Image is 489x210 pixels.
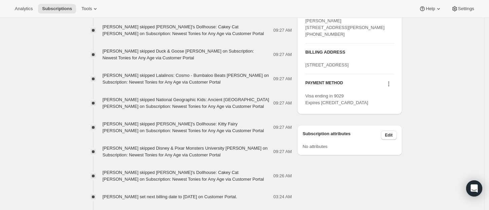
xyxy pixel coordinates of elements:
[305,18,385,37] span: [PERSON_NAME] [STREET_ADDRESS][PERSON_NAME] [PHONE_NUMBER]
[273,193,292,200] span: 03:24 AM
[42,6,72,11] span: Subscriptions
[103,24,264,36] span: [PERSON_NAME] skipped [PERSON_NAME]'s Dollhouse: Cakey Cat [PERSON_NAME] on Subscription: Newest ...
[458,6,474,11] span: Settings
[305,49,394,56] h3: BILLING ADDRESS
[103,73,269,85] span: [PERSON_NAME] skipped Lalalinos: Cosmo - Bumbaloo Beats [PERSON_NAME] on Subscription: Newest Ton...
[305,93,368,105] span: Visa ending in 9029 Expires [CREDIT_CARD_DATA]
[103,97,269,109] span: [PERSON_NAME] skipped National Geographic Kids: Ancient [GEOGRAPHIC_DATA] [PERSON_NAME] on Subscr...
[77,4,103,13] button: Tools
[273,124,292,131] span: 09:27 AM
[11,4,37,13] button: Analytics
[38,4,76,13] button: Subscriptions
[415,4,446,13] button: Help
[381,130,397,140] button: Edit
[273,148,292,155] span: 09:27 AM
[426,6,435,11] span: Help
[103,146,268,157] span: [PERSON_NAME] skipped Disney & Pixar Monsters University [PERSON_NAME] on Subscription: Newest To...
[103,121,264,133] span: [PERSON_NAME] skipped [PERSON_NAME]'s Dollhouse: Kitty Fairy [PERSON_NAME] on Subscription: Newes...
[273,51,292,58] span: 09:27 AM
[81,6,92,11] span: Tools
[273,76,292,82] span: 09:27 AM
[273,27,292,34] span: 09:27 AM
[385,132,393,138] span: Edit
[103,49,254,60] span: [PERSON_NAME] skipped Duck & Goose [PERSON_NAME] on Subscription: Newest Tonies for Any Age via C...
[103,194,237,199] span: [PERSON_NAME] set next billing date to [DATE] on Customer Portal.
[103,170,264,182] span: [PERSON_NAME] skipped [PERSON_NAME]'s Dollhouse: Cakey Cat [PERSON_NAME] on Subscription: Newest ...
[305,62,349,67] span: [STREET_ADDRESS]
[447,4,478,13] button: Settings
[273,173,292,179] span: 09:26 AM
[273,100,292,107] span: 09:27 AM
[15,6,33,11] span: Analytics
[303,144,327,149] span: No attributes
[305,80,343,89] h3: PAYMENT METHOD
[303,130,381,140] h3: Subscription attributes
[466,180,482,197] div: Open Intercom Messenger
